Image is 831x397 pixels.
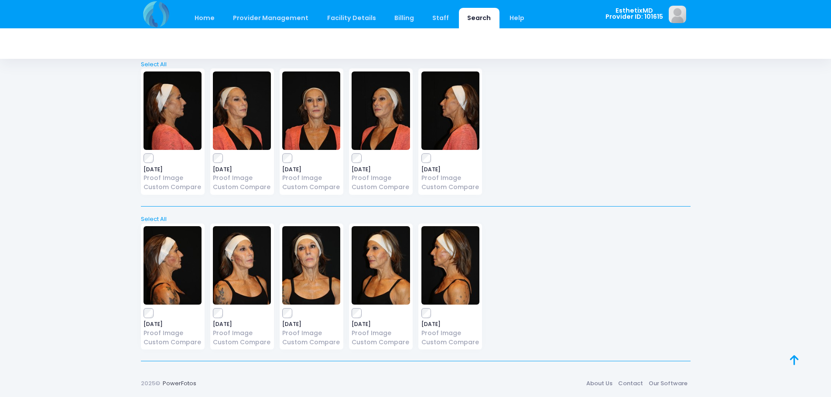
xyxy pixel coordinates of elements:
[282,183,340,192] a: Custom Compare
[352,322,410,327] span: [DATE]
[282,167,340,172] span: [DATE]
[421,322,479,327] span: [DATE]
[352,183,410,192] a: Custom Compare
[421,167,479,172] span: [DATE]
[144,167,202,172] span: [DATE]
[141,379,160,387] span: 2025©
[138,60,693,69] a: Select All
[421,338,479,347] a: Custom Compare
[386,8,422,28] a: Billing
[421,183,479,192] a: Custom Compare
[421,173,479,183] a: Proof Image
[352,329,410,338] a: Proof Image
[424,8,458,28] a: Staff
[318,8,384,28] a: Facility Details
[282,322,340,327] span: [DATE]
[616,376,646,391] a: Contact
[144,338,202,347] a: Custom Compare
[213,167,271,172] span: [DATE]
[584,376,616,391] a: About Us
[421,71,479,150] img: image
[282,329,340,338] a: Proof Image
[352,71,410,150] img: image
[421,226,479,305] img: image
[186,8,223,28] a: Home
[282,226,340,305] img: image
[213,173,271,183] a: Proof Image
[213,338,271,347] a: Custom Compare
[144,226,202,305] img: image
[282,173,340,183] a: Proof Image
[144,329,202,338] a: Proof Image
[669,6,686,23] img: image
[213,183,271,192] a: Custom Compare
[213,71,271,150] img: image
[144,173,202,183] a: Proof Image
[352,173,410,183] a: Proof Image
[144,183,202,192] a: Custom Compare
[138,215,693,224] a: Select All
[459,8,499,28] a: Search
[605,7,663,20] span: EsthetixMD Provider ID: 101615
[282,338,340,347] a: Custom Compare
[144,322,202,327] span: [DATE]
[421,329,479,338] a: Proof Image
[282,71,340,150] img: image
[213,322,271,327] span: [DATE]
[352,226,410,305] img: image
[213,329,271,338] a: Proof Image
[352,338,410,347] a: Custom Compare
[213,226,271,305] img: image
[646,376,691,391] a: Our Software
[501,8,533,28] a: Help
[163,379,196,387] a: PowerFotos
[352,167,410,172] span: [DATE]
[225,8,317,28] a: Provider Management
[144,71,202,150] img: image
